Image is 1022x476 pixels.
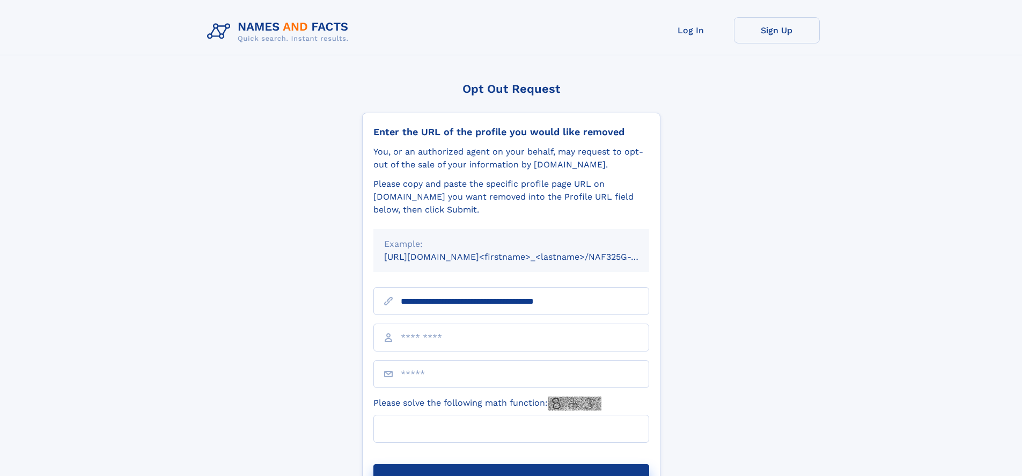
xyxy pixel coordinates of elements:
a: Log In [648,17,734,43]
div: Please copy and paste the specific profile page URL on [DOMAIN_NAME] you want removed into the Pr... [373,178,649,216]
div: You, or an authorized agent on your behalf, may request to opt-out of the sale of your informatio... [373,145,649,171]
div: Enter the URL of the profile you would like removed [373,126,649,138]
small: [URL][DOMAIN_NAME]<firstname>_<lastname>/NAF325G-xxxxxxxx [384,252,670,262]
label: Please solve the following math function: [373,397,601,411]
a: Sign Up [734,17,820,43]
div: Example: [384,238,638,251]
img: Logo Names and Facts [203,17,357,46]
div: Opt Out Request [362,82,660,96]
